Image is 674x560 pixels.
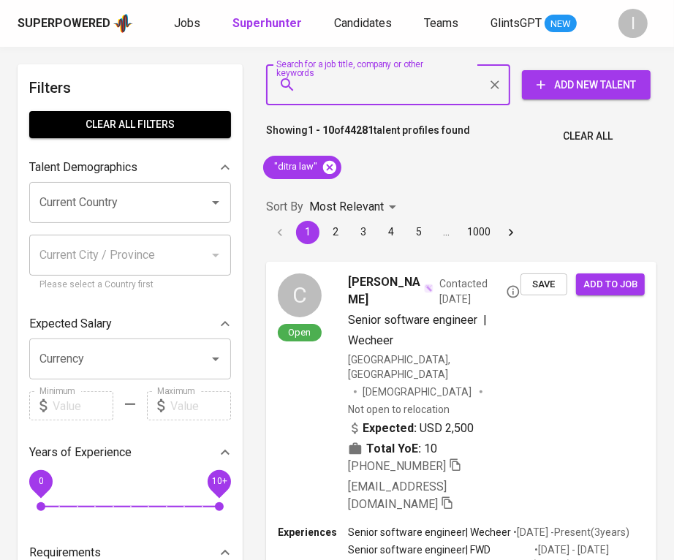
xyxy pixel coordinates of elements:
[366,440,421,458] b: Total YoE:
[324,221,347,244] button: Go to page 2
[263,160,326,174] span: "ditra law"
[348,525,511,540] p: Senior software engineer | Wecheer
[576,273,645,296] button: Add to job
[348,459,446,473] span: [PHONE_NUMBER]
[363,420,417,437] b: Expected:
[18,12,133,34] a: Superpoweredapp logo
[29,315,112,333] p: Expected Salary
[29,309,231,338] div: Expected Salary
[485,75,505,95] button: Clear
[348,273,423,309] span: [PERSON_NAME]
[424,440,437,458] span: 10
[113,12,133,34] img: app logo
[29,159,137,176] p: Talent Demographics
[232,15,305,33] a: Superhunter
[348,352,520,382] div: [GEOGRAPHIC_DATA], [GEOGRAPHIC_DATA]
[583,276,637,293] span: Add to job
[29,153,231,182] div: Talent Demographics
[557,123,618,150] button: Clear All
[211,477,227,487] span: 10+
[563,127,613,145] span: Clear All
[348,480,447,511] span: [EMAIL_ADDRESS][DOMAIN_NAME]
[309,198,384,216] p: Most Relevant
[278,525,348,540] p: Experiences
[38,477,43,487] span: 0
[435,224,458,239] div: …
[363,385,474,399] span: [DEMOGRAPHIC_DATA]
[528,276,560,293] span: Save
[29,438,231,467] div: Years of Experience
[348,402,450,417] p: Not open to relocation
[511,525,629,540] p: • [DATE] - Present ( 3 years )
[309,194,401,221] div: Most Relevant
[534,76,639,94] span: Add New Talent
[266,198,303,216] p: Sort By
[266,221,525,244] nav: pagination navigation
[348,333,393,347] span: Wecheer
[39,278,221,292] p: Please select a Country first
[520,273,567,296] button: Save
[618,9,648,38] div: I
[424,16,458,30] span: Teams
[283,326,317,338] span: Open
[18,15,110,32] div: Superpowered
[348,313,477,327] span: Senior software engineer
[491,16,542,30] span: GlintsGPT
[522,70,651,99] button: Add New Talent
[379,221,403,244] button: Go to page 4
[407,221,431,244] button: Go to page 5
[352,221,375,244] button: Go to page 3
[506,284,520,299] svg: By Vietnam recruiter
[29,76,231,99] h6: Filters
[266,123,470,150] p: Showing of talent profiles found
[205,349,226,369] button: Open
[296,221,319,244] button: page 1
[348,420,474,437] div: USD 2,500
[263,156,341,179] div: "ditra law"
[344,124,374,136] b: 44281
[174,16,200,30] span: Jobs
[232,16,302,30] b: Superhunter
[205,192,226,213] button: Open
[53,391,113,420] input: Value
[499,221,523,244] button: Go to next page
[278,273,322,317] div: C
[424,15,461,33] a: Teams
[424,284,433,293] img: magic_wand.svg
[491,15,577,33] a: GlintsGPT NEW
[170,391,231,420] input: Value
[463,221,495,244] button: Go to page 1000
[174,15,203,33] a: Jobs
[29,111,231,138] button: Clear All filters
[29,444,132,461] p: Years of Experience
[334,15,395,33] a: Candidates
[334,16,392,30] span: Candidates
[308,124,334,136] b: 1 - 10
[545,17,577,31] span: NEW
[41,116,219,134] span: Clear All filters
[439,276,520,306] span: Contacted [DATE]
[483,311,487,329] span: |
